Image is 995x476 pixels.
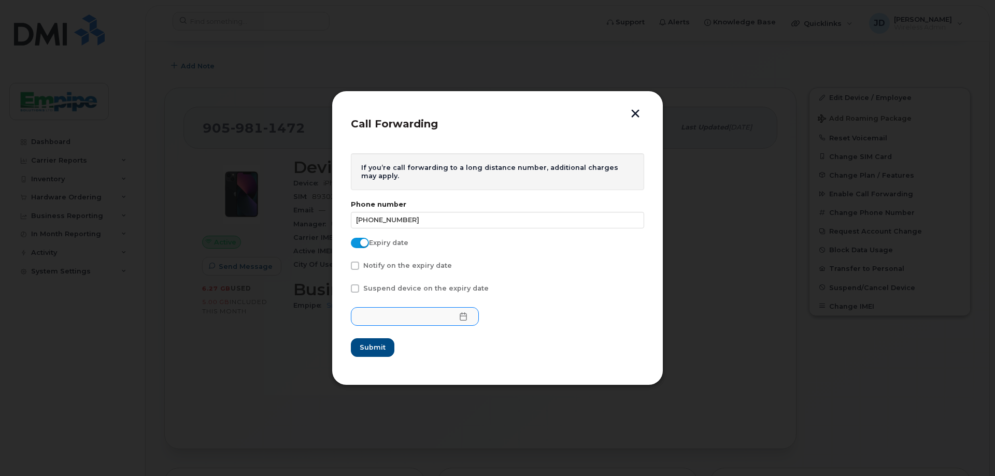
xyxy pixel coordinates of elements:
[351,118,438,130] span: Call Forwarding
[351,200,644,208] label: Phone number
[950,431,987,468] iframe: Messenger Launcher
[363,284,489,292] span: Suspend device on the expiry date
[360,342,386,352] span: Submit
[369,239,408,247] span: Expiry date
[363,262,452,269] span: Notify on the expiry date
[351,338,394,357] button: Submit
[351,153,644,190] div: If you’re call forwarding to a long distance number, additional charges may apply.
[351,212,644,228] input: e.g. 825-555-1234
[351,238,359,246] input: Expiry date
